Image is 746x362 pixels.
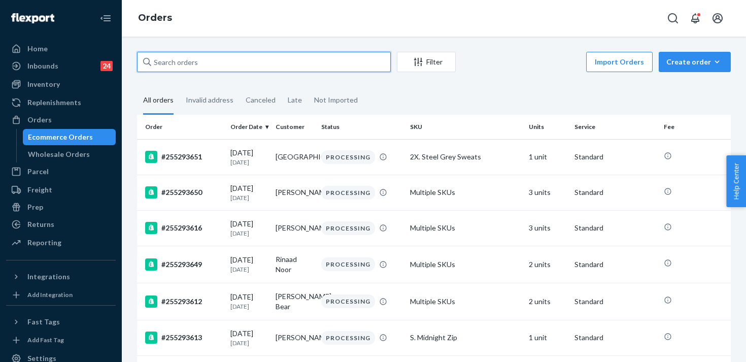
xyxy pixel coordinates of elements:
[145,151,222,163] div: #255293651
[230,265,268,274] p: [DATE]
[6,76,116,92] a: Inventory
[317,115,406,139] th: Status
[397,52,456,72] button: Filter
[27,61,58,71] div: Inbounds
[406,175,525,210] td: Multiple SKUs
[230,219,268,238] div: [DATE]
[525,246,570,283] td: 2 units
[525,175,570,210] td: 3 units
[28,149,90,159] div: Wholesale Orders
[95,8,116,28] button: Close Navigation
[6,94,116,111] a: Replenishments
[27,219,54,229] div: Returns
[272,210,317,246] td: [PERSON_NAME]
[143,87,174,115] div: All orders
[6,182,116,198] a: Freight
[6,289,116,301] a: Add Integration
[726,155,746,207] button: Help Center
[27,44,48,54] div: Home
[230,148,268,167] div: [DATE]
[27,202,43,212] div: Prep
[410,152,521,162] div: 2X. Steel Grey Sweats
[11,13,54,23] img: Flexport logo
[666,57,723,67] div: Create order
[27,272,70,282] div: Integrations
[272,283,317,320] td: [PERSON_NAME] Bear
[685,8,705,28] button: Open notifications
[6,58,116,74] a: Inbounds24
[321,294,375,308] div: PROCESSING
[707,8,728,28] button: Open account menu
[23,129,116,145] a: Ecommerce Orders
[525,283,570,320] td: 2 units
[226,115,272,139] th: Order Date
[272,320,317,355] td: [PERSON_NAME]
[27,115,52,125] div: Orders
[27,290,73,299] div: Add Integration
[137,115,226,139] th: Order
[321,150,375,164] div: PROCESSING
[145,186,222,199] div: #255293650
[525,139,570,175] td: 1 unit
[145,258,222,271] div: #255293649
[321,186,375,200] div: PROCESSING
[100,61,113,71] div: 24
[406,115,525,139] th: SKU
[230,292,268,311] div: [DATE]
[321,221,375,235] div: PROCESSING
[23,146,116,162] a: Wholesale Orders
[230,302,268,311] p: [DATE]
[272,175,317,210] td: [PERSON_NAME]
[230,183,268,202] div: [DATE]
[272,139,317,175] td: [GEOGRAPHIC_DATA]
[314,87,358,113] div: Not Imported
[137,52,391,72] input: Search orders
[230,328,268,347] div: [DATE]
[28,132,93,142] div: Ecommerce Orders
[406,246,525,283] td: Multiple SKUs
[27,79,60,89] div: Inventory
[570,115,660,139] th: Service
[574,187,656,198] p: Standard
[6,163,116,180] a: Parcel
[574,259,656,270] p: Standard
[406,283,525,320] td: Multiple SKUs
[406,210,525,246] td: Multiple SKUs
[230,255,268,274] div: [DATE]
[525,210,570,246] td: 3 units
[27,167,49,177] div: Parcel
[574,297,656,307] p: Standard
[6,314,116,330] button: Fast Tags
[397,57,455,67] div: Filter
[246,87,276,113] div: Canceled
[138,12,172,23] a: Orders
[288,87,302,113] div: Late
[6,199,116,215] a: Prep
[6,269,116,285] button: Integrations
[230,193,268,202] p: [DATE]
[145,222,222,234] div: #255293616
[574,333,656,343] p: Standard
[321,257,375,271] div: PROCESSING
[272,246,317,283] td: Rinaad Noor
[6,235,116,251] a: Reporting
[6,41,116,57] a: Home
[525,115,570,139] th: Units
[145,295,222,308] div: #255293612
[27,317,60,327] div: Fast Tags
[6,334,116,346] a: Add Fast Tag
[663,8,683,28] button: Open Search Box
[525,320,570,355] td: 1 unit
[27,238,61,248] div: Reporting
[130,4,180,33] ol: breadcrumbs
[586,52,653,72] button: Import Orders
[574,223,656,233] p: Standard
[27,97,81,108] div: Replenishments
[230,229,268,238] p: [DATE]
[276,122,313,131] div: Customer
[27,336,64,344] div: Add Fast Tag
[659,52,731,72] button: Create order
[6,112,116,128] a: Orders
[410,333,521,343] div: S. Midnight Zip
